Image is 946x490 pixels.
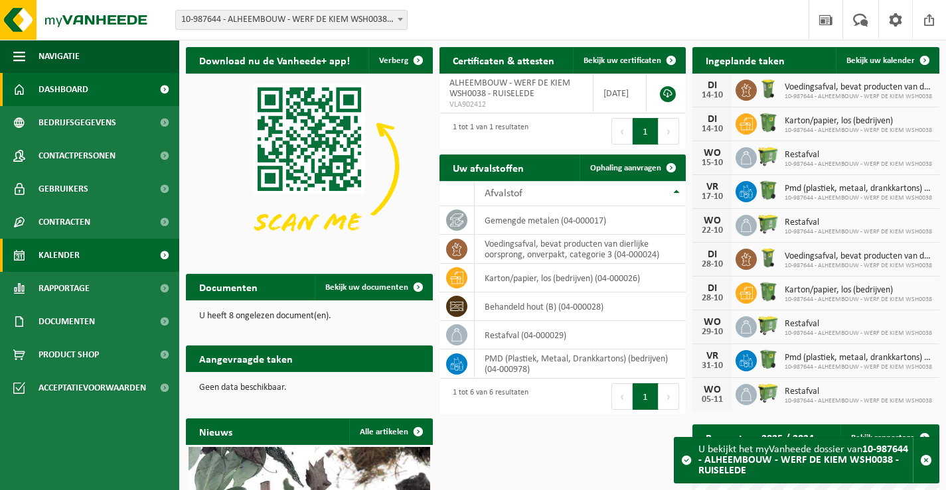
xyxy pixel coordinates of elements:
[633,383,659,410] button: 1
[785,160,932,168] span: 10-987644 - ALHEEMBOUW - WERF DE KIEM WSH0038
[475,206,686,235] td: gemengde metalen (04-000017)
[757,78,779,100] img: WB-0140-HPE-GN-50
[475,349,686,379] td: PMD (Plastiek, Metaal, Drankkartons) (bedrijven) (04-000978)
[39,139,116,172] span: Contactpersonen
[39,272,90,305] span: Rapportage
[757,247,779,269] img: WB-0140-HPE-GN-50
[659,383,679,410] button: Next
[186,345,306,371] h2: Aangevraagde taken
[699,385,726,395] div: WO
[699,395,726,404] div: 05-11
[785,194,933,202] span: 10-987644 - ALHEEMBOUW - WERF DE KIEM WSH0038
[785,387,932,397] span: Restafval
[699,351,726,361] div: VR
[325,283,408,292] span: Bekijk uw documenten
[39,239,80,272] span: Kalender
[699,80,726,91] div: DI
[785,397,932,405] span: 10-987644 - ALHEEMBOUW - WERF DE KIEM WSH0038
[699,125,726,134] div: 14-10
[475,264,686,292] td: karton/papier, los (bedrijven) (04-000026)
[39,106,116,139] span: Bedrijfsgegevens
[785,93,933,101] span: 10-987644 - ALHEEMBOUW - WERF DE KIEM WSH0038
[199,312,420,321] p: U heeft 8 ongelezen document(en).
[698,438,913,483] div: U bekijkt het myVanheede dossier van
[573,47,684,74] a: Bekijk uw certificaten
[757,348,779,371] img: WB-0370-HPE-GN-50
[757,382,779,404] img: WB-0660-HPE-GN-50
[699,249,726,260] div: DI
[446,382,528,411] div: 1 tot 6 van 6 resultaten
[446,117,528,146] div: 1 tot 1 van 1 resultaten
[785,296,932,304] span: 10-987644 - ALHEEMBOUW - WERF DE KIEM WSH0038
[379,56,408,65] span: Verberg
[785,228,932,236] span: 10-987644 - ALHEEMBOUW - WERF DE KIEM WSH0038
[699,317,726,328] div: WO
[39,40,80,73] span: Navigatie
[39,338,99,371] span: Product Shop
[699,283,726,294] div: DI
[439,47,568,73] h2: Certificaten & attesten
[659,118,679,145] button: Next
[485,188,522,199] span: Afvalstof
[785,262,933,270] span: 10-987644 - ALHEEMBOUW - WERF DE KIEM WSH0038
[757,213,779,235] img: WB-0660-HPE-GN-50
[175,10,408,30] span: 10-987644 - ALHEEMBOUW - WERF DE KIEM WSH0038 - RUISELEDE
[785,363,933,371] span: 10-987644 - ALHEEMBOUW - WERF DE KIEM WSH0038
[692,47,798,73] h2: Ingeplande taken
[593,74,647,113] td: [DATE]
[699,114,726,125] div: DI
[785,116,932,127] span: Karton/papier, los (bedrijven)
[785,285,932,296] span: Karton/papier, los (bedrijven)
[199,383,420,393] p: Geen data beschikbaar.
[186,274,271,300] h2: Documenten
[439,154,537,180] h2: Uw afvalstoffen
[785,251,933,262] span: Voedingsafval, bevat producten van dierlijke oorsprong, onverpakt, categorie 3
[836,47,938,74] a: Bekijk uw kalender
[757,280,779,303] img: WB-0370-HPE-GN-50
[785,127,932,135] span: 10-987644 - ALHEEMBOUW - WERF DE KIEM WSH0038
[475,292,686,321] td: behandeld hout (B) (04-000028)
[699,294,726,303] div: 28-10
[584,56,661,65] span: Bekijk uw certificaten
[699,361,726,371] div: 31-10
[315,274,432,300] a: Bekijk uw documenten
[39,305,95,338] span: Documenten
[699,226,726,235] div: 22-10
[186,47,363,73] h2: Download nu de Vanheede+ app!
[699,148,726,158] div: WO
[785,184,933,194] span: Pmd (plastiek, metaal, drankkartons) (bedrijven)
[349,418,432,445] a: Alle artikelen
[846,56,915,65] span: Bekijk uw kalender
[186,74,433,259] img: Download de VHEPlus App
[611,118,633,145] button: Previous
[757,179,779,202] img: WB-0370-HPE-GN-50
[785,319,932,330] span: Restafval
[840,424,938,451] a: Bekijk rapportage
[692,424,827,450] h2: Rapportage 2025 / 2024
[39,73,88,106] span: Dashboard
[699,182,726,192] div: VR
[699,215,726,226] div: WO
[757,314,779,337] img: WB-0660-HPE-GN-50
[698,444,908,476] strong: 10-987644 - ALHEEMBOUW - WERF DE KIEM WSH0038 - RUISELEDE
[39,206,90,239] span: Contracten
[475,235,686,264] td: voedingsafval, bevat producten van dierlijke oorsprong, onverpakt, categorie 3 (04-000024)
[785,150,932,160] span: Restafval
[611,383,633,410] button: Previous
[757,111,779,134] img: WB-0370-HPE-GN-50
[39,172,88,206] span: Gebruikers
[475,321,686,349] td: restafval (04-000029)
[39,371,146,404] span: Acceptatievoorwaarden
[633,118,659,145] button: 1
[699,260,726,269] div: 28-10
[580,154,684,181] a: Ophaling aanvragen
[699,328,726,337] div: 29-10
[785,82,933,93] span: Voedingsafval, bevat producten van dierlijke oorsprong, onverpakt, categorie 3
[176,11,407,29] span: 10-987644 - ALHEEMBOUW - WERF DE KIEM WSH0038 - RUISELEDE
[449,99,583,110] span: VLA902412
[757,145,779,168] img: WB-0660-HPE-GN-50
[699,158,726,168] div: 15-10
[785,217,932,228] span: Restafval
[699,91,726,100] div: 14-10
[785,353,933,363] span: Pmd (plastiek, metaal, drankkartons) (bedrijven)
